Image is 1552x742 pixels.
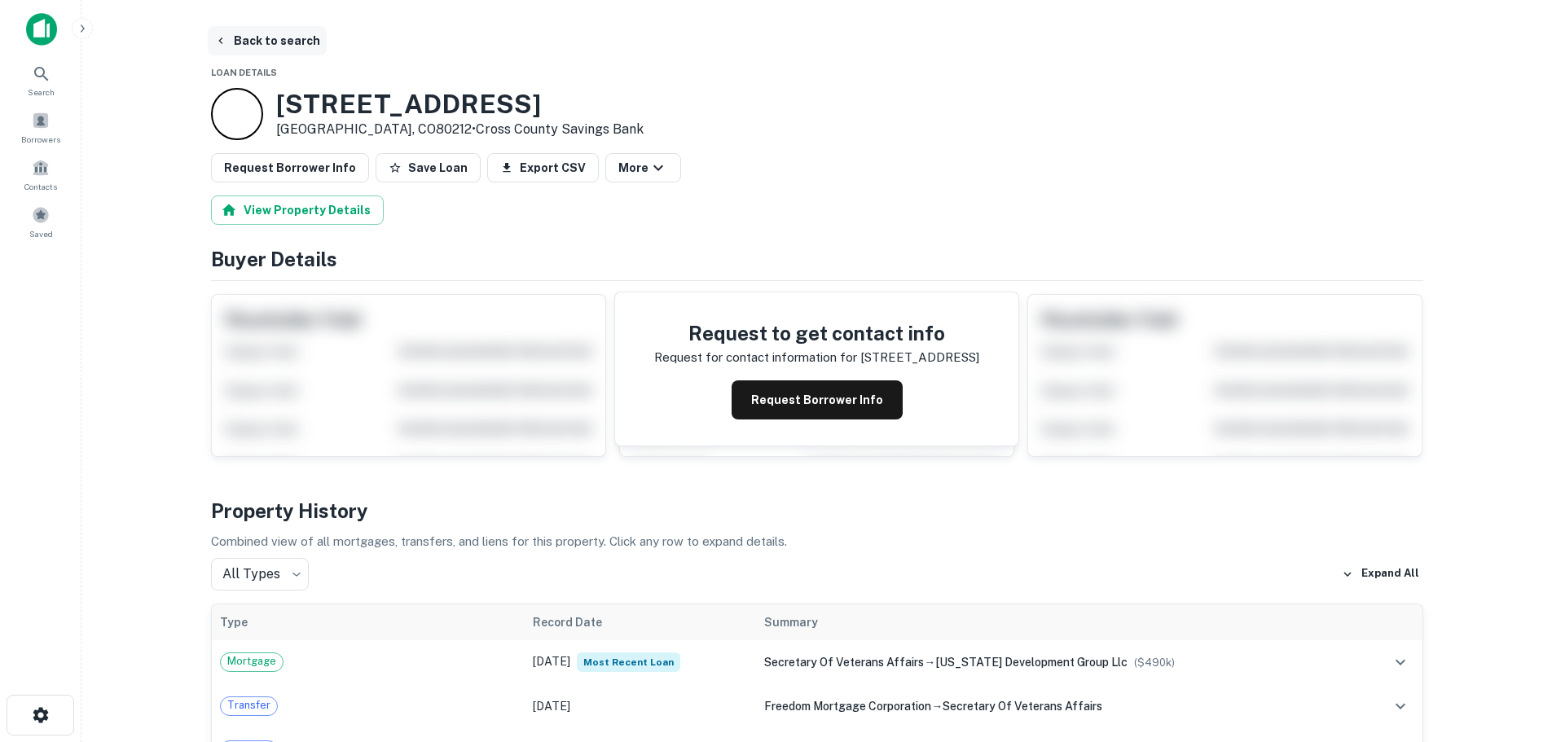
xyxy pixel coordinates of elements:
span: secretary of veterans affairs [764,656,924,669]
div: All Types [211,558,309,591]
button: Request Borrower Info [211,153,369,182]
a: Contacts [5,152,77,196]
h3: [STREET_ADDRESS] [276,89,644,120]
button: expand row [1387,692,1414,720]
button: Save Loan [376,153,481,182]
a: Borrowers [5,105,77,149]
div: → [764,697,1352,715]
a: Saved [5,200,77,244]
p: [STREET_ADDRESS] [860,348,979,367]
iframe: Chat Widget [1471,612,1552,690]
button: expand row [1387,648,1414,676]
td: [DATE] [525,684,756,728]
td: [DATE] [525,640,756,684]
button: View Property Details [211,195,384,225]
h4: Property History [211,496,1423,525]
span: secretary of veterans affairs [943,700,1102,713]
span: Most Recent Loan [577,652,680,672]
a: Cross County Savings Bank [476,121,644,137]
span: Loan Details [211,68,277,77]
p: Request for contact information for [654,348,857,367]
a: Search [5,58,77,102]
span: Mortgage [221,653,283,670]
button: Expand All [1338,562,1423,586]
th: Record Date [525,604,756,640]
span: [US_STATE] development group llc [935,656,1128,669]
button: Request Borrower Info [732,380,903,419]
span: freedom mortgage corporation [764,700,931,713]
div: → [764,653,1352,671]
span: Borrowers [21,133,60,146]
span: Saved [29,227,53,240]
span: Search [28,86,55,99]
p: [GEOGRAPHIC_DATA], CO80212 • [276,120,644,139]
th: Summary [756,604,1360,640]
span: Contacts [24,180,57,193]
th: Type [212,604,525,640]
button: Back to search [208,26,327,55]
h4: Buyer Details [211,244,1423,274]
span: ($ 490k ) [1134,656,1175,669]
p: Combined view of all mortgages, transfers, and liens for this property. Click any row to expand d... [211,532,1423,551]
span: Transfer [221,697,277,713]
button: More [605,153,681,182]
button: Export CSV [487,153,599,182]
img: capitalize-icon.png [26,13,57,46]
h4: Request to get contact info [654,318,979,348]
